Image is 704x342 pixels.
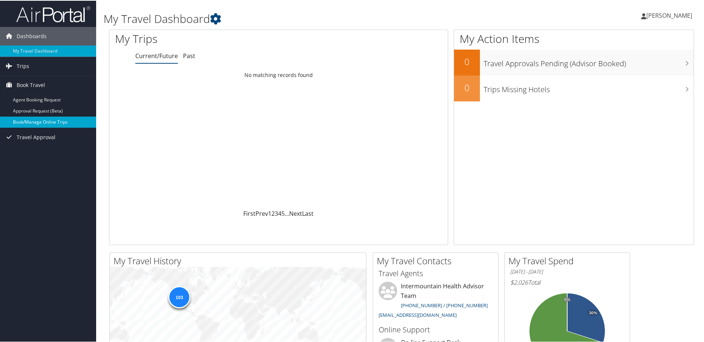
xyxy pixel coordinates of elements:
[285,209,289,217] span: …
[510,268,624,275] h6: [DATE] - [DATE]
[379,324,493,334] h3: Online Support
[281,209,285,217] a: 5
[17,127,55,146] span: Travel Approval
[641,4,700,26] a: [PERSON_NAME]
[268,209,271,217] a: 1
[589,310,597,315] tspan: 30%
[454,75,694,101] a: 0Trips Missing Hotels
[454,81,480,93] h2: 0
[255,209,268,217] a: Prev
[375,281,496,321] li: Intermountain Health Advisor Team
[115,30,301,46] h1: My Trips
[271,209,275,217] a: 2
[379,268,493,278] h3: Travel Agents
[454,30,694,46] h1: My Action Items
[278,209,281,217] a: 4
[379,311,457,318] a: [EMAIL_ADDRESS][DOMAIN_NAME]
[289,209,302,217] a: Next
[17,26,47,45] span: Dashboards
[454,49,694,75] a: 0Travel Approvals Pending (Advisor Booked)
[114,254,366,266] h2: My Travel History
[484,80,694,94] h3: Trips Missing Hotels
[510,278,528,286] span: $2,026
[401,301,488,308] a: [PHONE_NUMBER] / [PHONE_NUMBER]
[104,10,501,26] h1: My Travel Dashboard
[377,254,498,266] h2: My Travel Contacts
[484,54,694,68] h3: Travel Approvals Pending (Advisor Booked)
[508,254,630,266] h2: My Travel Spend
[275,209,278,217] a: 3
[109,68,448,81] td: No matching records found
[168,285,190,308] div: 103
[16,5,90,22] img: airportal-logo.png
[17,75,45,94] span: Book Travel
[454,55,480,67] h2: 0
[243,209,255,217] a: First
[302,209,314,217] a: Last
[17,56,29,75] span: Trips
[183,51,195,59] a: Past
[646,11,692,19] span: [PERSON_NAME]
[510,278,624,286] h6: Total
[135,51,178,59] a: Current/Future
[564,297,570,301] tspan: 0%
